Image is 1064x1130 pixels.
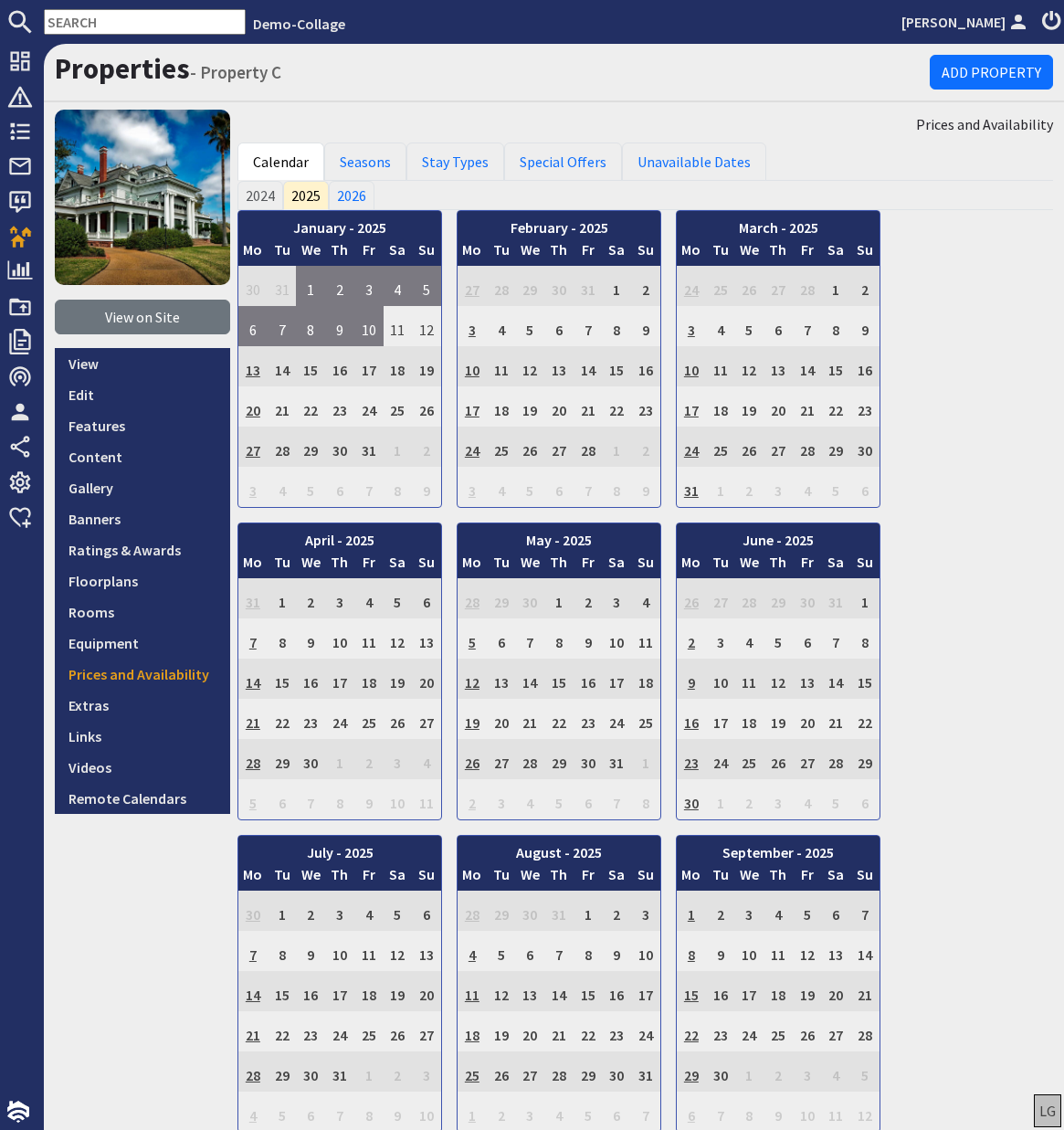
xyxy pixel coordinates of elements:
td: 24 [677,427,706,467]
td: 28 [487,266,516,306]
td: 6 [325,467,354,507]
td: 2 [850,266,880,306]
td: 11 [706,346,735,386]
td: 26 [515,427,544,467]
td: 10 [706,659,735,699]
th: Sa [603,238,632,266]
td: 8 [296,306,325,346]
td: 31 [677,467,706,507]
td: 9 [412,467,441,507]
a: Features [55,410,230,441]
td: 12 [384,618,413,659]
a: Add Property [930,55,1053,90]
th: Th [544,551,574,578]
a: Gallery [55,472,230,503]
a: Prices and Availability [916,113,1053,135]
td: 25 [384,386,413,427]
td: 12 [764,659,793,699]
td: 6 [487,618,516,659]
td: 4 [487,467,516,507]
td: 19 [764,699,793,739]
td: 15 [296,346,325,386]
td: 16 [574,659,603,699]
th: Mo [238,551,268,578]
td: 17 [603,659,632,699]
td: 30 [325,427,354,467]
td: 4 [384,266,413,306]
td: 1 [325,739,354,779]
td: 30 [238,266,268,306]
td: 27 [706,578,735,618]
td: 26 [458,739,487,779]
th: April - 2025 [238,523,441,551]
td: 18 [487,386,516,427]
td: 21 [574,386,603,427]
a: Demo-Collage [253,15,345,33]
a: Properties [55,50,190,87]
td: 6 [793,618,822,659]
td: 29 [822,427,851,467]
td: 6 [850,467,880,507]
td: 24 [458,427,487,467]
td: 25 [631,699,660,739]
td: 31 [268,266,297,306]
td: 28 [268,427,297,467]
img: Property C's icon [55,110,230,285]
td: 1 [603,427,632,467]
td: 7 [793,306,822,346]
td: 25 [354,699,384,739]
th: Su [850,551,880,578]
td: 16 [677,699,706,739]
th: Mo [677,551,706,578]
td: 30 [296,739,325,779]
td: 4 [412,739,441,779]
td: 2 [412,427,441,467]
th: We [296,551,325,578]
td: 10 [677,346,706,386]
th: We [515,551,544,578]
td: 3 [384,739,413,779]
td: 7 [822,618,851,659]
td: 5 [296,467,325,507]
th: Tu [487,238,516,266]
td: 27 [764,427,793,467]
td: 29 [268,739,297,779]
td: 3 [458,467,487,507]
td: 2 [734,467,764,507]
td: 12 [734,346,764,386]
th: Fr [793,551,822,578]
td: 30 [515,578,544,618]
th: Su [412,551,441,578]
td: 13 [764,346,793,386]
td: 22 [544,699,574,739]
td: 4 [734,618,764,659]
th: Su [412,238,441,266]
td: 7 [574,306,603,346]
td: 25 [487,427,516,467]
td: 8 [603,467,632,507]
td: 16 [296,659,325,699]
td: 6 [238,306,268,346]
td: 11 [734,659,764,699]
td: 9 [574,618,603,659]
td: 4 [793,467,822,507]
td: 22 [296,386,325,427]
th: Th [325,551,354,578]
td: 14 [793,346,822,386]
td: 1 [544,578,574,618]
td: 9 [677,659,706,699]
td: 16 [850,346,880,386]
td: 13 [793,659,822,699]
td: 14 [574,346,603,386]
td: 2 [631,266,660,306]
th: Tu [706,551,735,578]
a: View on Site [55,300,230,334]
td: 7 [268,306,297,346]
td: 24 [603,699,632,739]
td: 16 [631,346,660,386]
th: May - 2025 [458,523,660,551]
a: Links [55,721,230,752]
td: 14 [822,659,851,699]
td: 14 [268,346,297,386]
td: 5 [412,266,441,306]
